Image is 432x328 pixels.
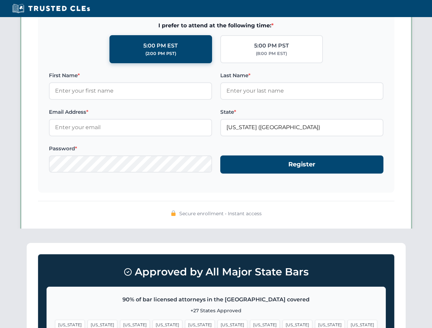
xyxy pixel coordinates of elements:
[145,50,176,57] div: (2:00 PM PST)
[220,119,383,136] input: Florida (FL)
[220,155,383,174] button: Register
[55,307,377,314] p: +27 States Approved
[49,145,212,153] label: Password
[49,71,212,80] label: First Name
[49,82,212,99] input: Enter your first name
[254,41,289,50] div: 5:00 PM PST
[55,295,377,304] p: 90% of bar licensed attorneys in the [GEOGRAPHIC_DATA] covered
[47,263,386,281] h3: Approved by All Major State Bars
[220,82,383,99] input: Enter your last name
[220,71,383,80] label: Last Name
[49,119,212,136] input: Enter your email
[49,108,212,116] label: Email Address
[256,50,287,57] div: (8:00 PM EST)
[143,41,178,50] div: 5:00 PM EST
[171,210,176,216] img: 🔒
[179,210,262,217] span: Secure enrollment • Instant access
[10,3,92,14] img: Trusted CLEs
[49,21,383,30] span: I prefer to attend at the following time:
[220,108,383,116] label: State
